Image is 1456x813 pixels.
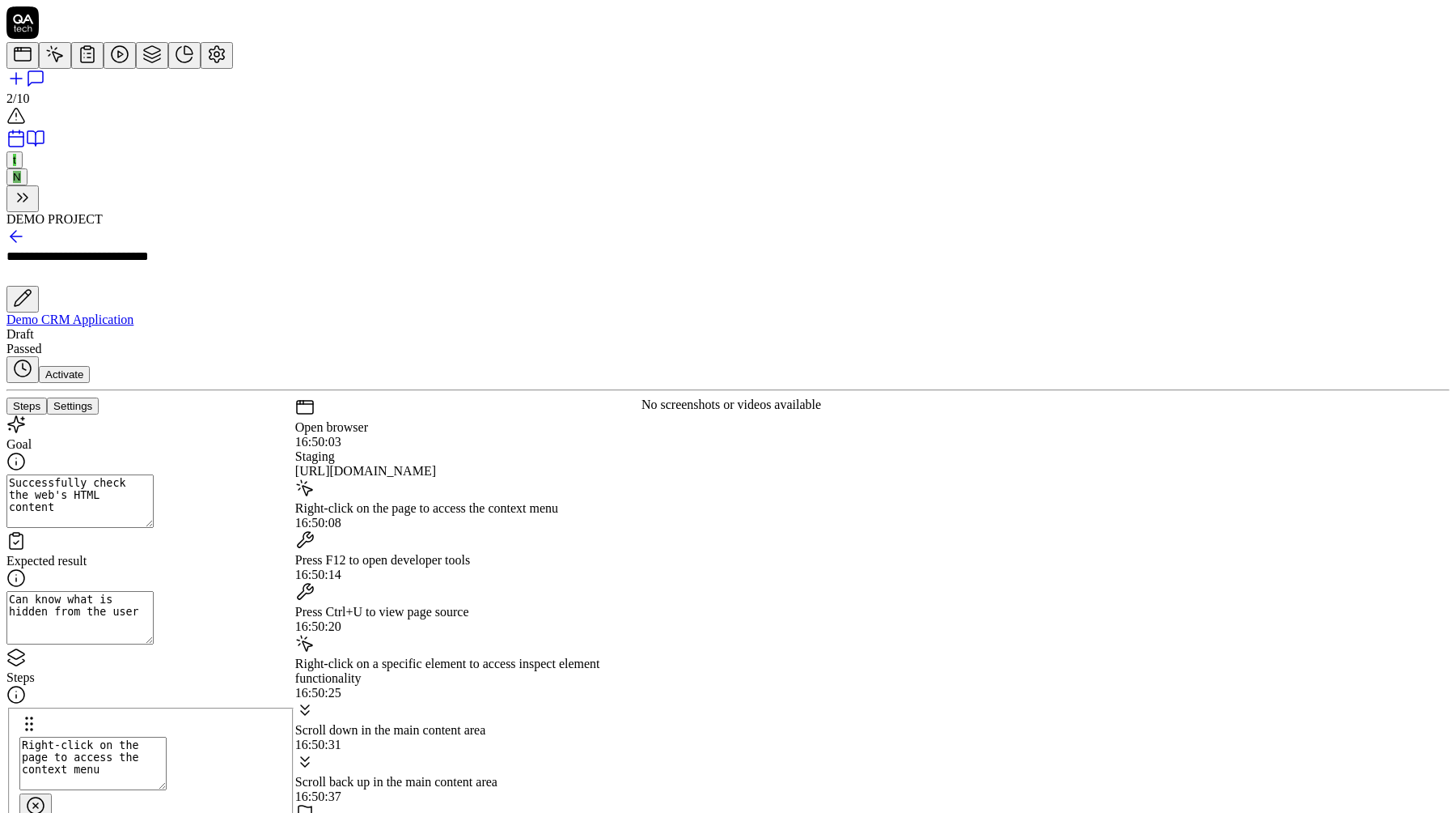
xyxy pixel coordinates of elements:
[47,398,99,415] button: Settings
[295,657,641,686] div: Right-click on a specific element to access inspect element functionality
[6,327,1450,342] div: Draft
[295,568,341,581] time: 16:50:14
[6,437,295,452] div: Goal
[295,420,641,435] div: Open browser
[295,449,641,464] div: Staging
[6,92,29,105] span: 2 / 10
[6,69,1450,92] a: New conversation
[295,738,341,751] time: 16:50:31
[295,723,641,738] div: Scroll down in the main content area
[6,313,1450,327] a: Demo CRM Application
[6,212,103,226] span: DEMO PROJECT
[295,790,341,803] time: 16:50:37
[6,342,1450,356] div: Passed
[295,435,341,449] time: 16:50:03
[295,516,341,530] time: 16:50:08
[295,619,341,633] time: 16:50:20
[6,356,39,383] button: View version history
[295,605,641,619] div: Press Ctrl+U to view page source
[39,366,90,383] button: Activate
[6,313,133,326] span: Demo CRM Application
[13,154,16,166] span: t
[295,501,641,516] div: Right-click on the page to access the context menu
[6,670,295,685] div: Steps
[295,775,641,790] div: Scroll back up in the main content area
[295,464,641,479] div: [URL][DOMAIN_NAME]
[6,398,47,415] button: Steps
[6,151,23,168] button: t
[6,168,28,185] button: N
[26,137,45,151] a: Documentation
[641,398,1450,412] div: No screenshots or videos available
[6,137,26,151] a: Book a call with us
[295,553,641,568] div: Press F12 to open developer tools
[13,171,21,183] span: N
[6,554,295,568] div: Expected result
[295,686,341,700] time: 16:50:25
